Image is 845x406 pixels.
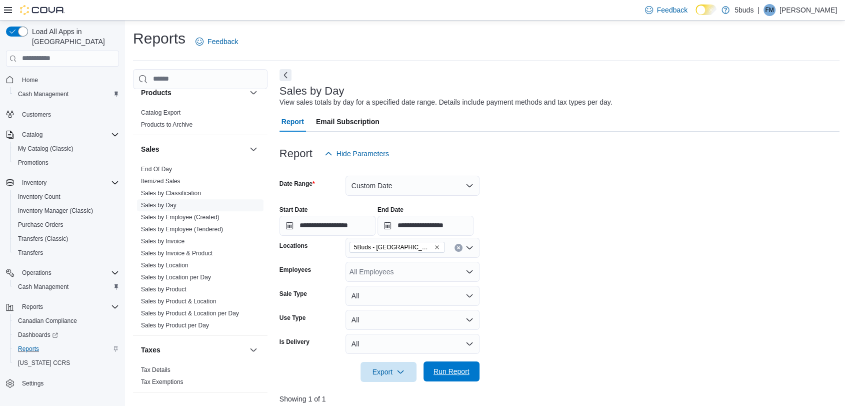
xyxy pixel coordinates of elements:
[14,315,119,327] span: Canadian Compliance
[18,129,119,141] span: Catalog
[141,249,212,257] span: Sales by Invoice & Product
[10,190,123,204] button: Inventory Count
[18,74,42,86] a: Home
[10,328,123,342] a: Dashboards
[465,244,473,252] button: Open list of options
[14,281,119,293] span: Cash Management
[14,219,67,231] a: Purchase Orders
[14,191,119,203] span: Inventory Count
[22,111,51,119] span: Customers
[14,281,72,293] a: Cash Management
[22,269,51,277] span: Operations
[141,121,192,128] a: Products to Archive
[433,366,469,376] span: Run Report
[141,225,223,233] span: Sales by Employee (Tendered)
[279,290,307,298] label: Sale Type
[141,378,183,385] a: Tax Exemptions
[320,144,393,164] button: Hide Parameters
[22,303,43,311] span: Reports
[141,298,216,305] a: Sales by Product & Location
[14,343,119,355] span: Reports
[191,32,242,52] a: Feedback
[657,5,687,15] span: Feedback
[14,357,119,369] span: Washington CCRS
[141,88,171,98] h3: Products
[141,261,188,269] span: Sales by Location
[14,205,97,217] a: Inventory Manager (Classic)
[779,4,837,16] p: [PERSON_NAME]
[279,180,315,188] label: Date Range
[141,109,180,116] a: Catalog Export
[141,250,212,257] a: Sales by Invoice & Product
[18,221,63,229] span: Purchase Orders
[141,378,183,386] span: Tax Exemptions
[434,244,440,250] button: Remove 5Buds - Weyburn from selection in this group
[141,165,172,173] span: End Of Day
[18,331,58,339] span: Dashboards
[465,268,473,276] button: Open list of options
[279,206,308,214] label: Start Date
[22,379,43,387] span: Settings
[18,301,119,313] span: Reports
[141,144,159,154] h3: Sales
[10,156,123,170] button: Promotions
[18,235,68,243] span: Transfers (Classic)
[141,121,192,129] span: Products to Archive
[20,5,65,15] img: Cova
[14,315,81,327] a: Canadian Compliance
[141,226,223,233] a: Sales by Employee (Tendered)
[18,74,119,86] span: Home
[279,69,291,81] button: Next
[423,361,479,381] button: Run Report
[141,238,184,245] a: Sales by Invoice
[14,233,119,245] span: Transfers (Classic)
[10,280,123,294] button: Cash Management
[141,322,209,329] a: Sales by Product per Day
[10,218,123,232] button: Purchase Orders
[141,345,245,355] button: Taxes
[279,314,305,322] label: Use Type
[2,107,123,122] button: Customers
[247,87,259,99] button: Products
[18,267,119,279] span: Operations
[345,310,479,330] button: All
[141,213,219,221] span: Sales by Employee (Created)
[141,366,170,374] span: Tax Details
[141,285,186,293] span: Sales by Product
[141,366,170,373] a: Tax Details
[18,377,119,389] span: Settings
[279,394,840,404] p: Showing 1 of 1
[14,247,47,259] a: Transfers
[10,356,123,370] button: [US_STATE] CCRS
[14,143,77,155] a: My Catalog (Classic)
[377,216,473,236] input: Press the down key to open a popover containing a calendar.
[22,131,42,139] span: Catalog
[18,193,60,201] span: Inventory Count
[336,149,389,159] span: Hide Parameters
[133,163,267,335] div: Sales
[14,343,43,355] a: Reports
[18,129,46,141] button: Catalog
[18,345,39,353] span: Reports
[360,362,416,382] button: Export
[279,97,612,108] div: View sales totals by day for a specified date range. Details include payment methods and tax type...
[141,237,184,245] span: Sales by Invoice
[18,249,43,257] span: Transfers
[14,329,119,341] span: Dashboards
[10,232,123,246] button: Transfers (Classic)
[141,177,180,185] span: Itemized Sales
[141,262,188,269] a: Sales by Location
[141,345,160,355] h3: Taxes
[141,202,176,209] a: Sales by Day
[18,177,50,189] button: Inventory
[10,142,123,156] button: My Catalog (Classic)
[141,214,219,221] a: Sales by Employee (Created)
[247,344,259,356] button: Taxes
[14,88,119,100] span: Cash Management
[2,73,123,87] button: Home
[757,4,759,16] p: |
[141,201,176,209] span: Sales by Day
[345,176,479,196] button: Custom Date
[18,207,93,215] span: Inventory Manager (Classic)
